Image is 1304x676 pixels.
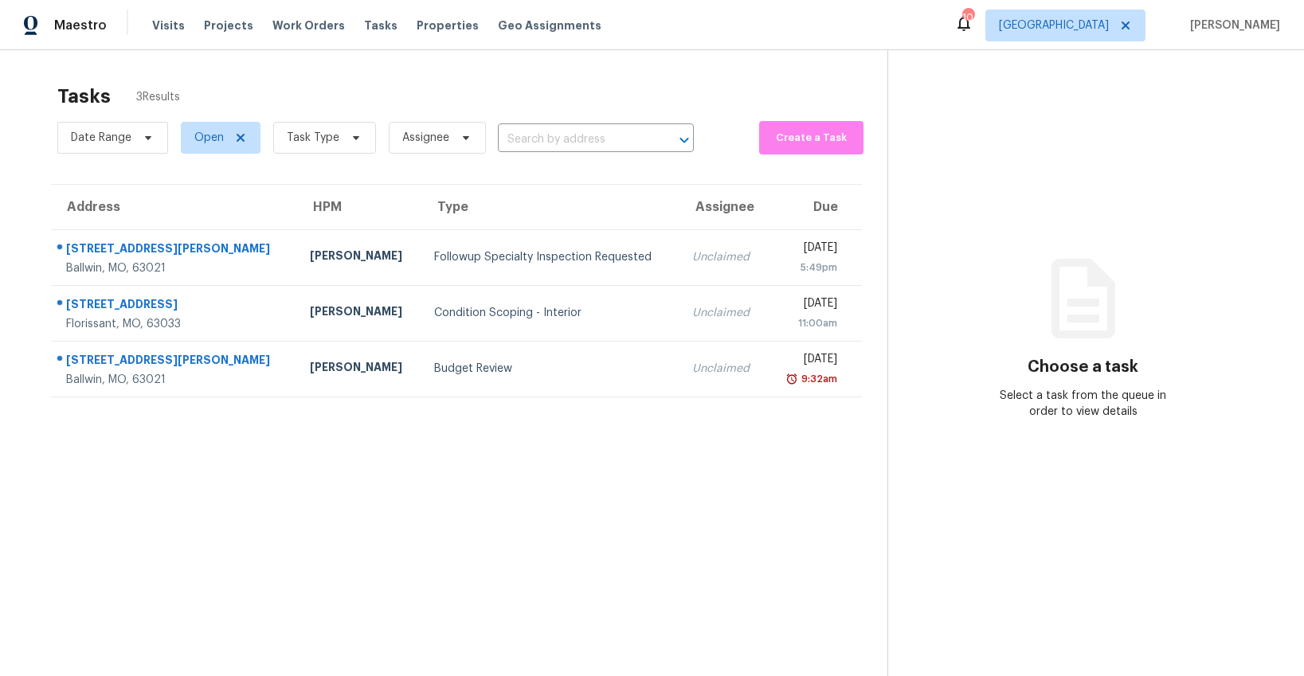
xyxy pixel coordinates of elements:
[66,296,284,316] div: [STREET_ADDRESS]
[272,18,345,33] span: Work Orders
[434,361,666,377] div: Budget Review
[759,121,863,154] button: Create a Task
[780,351,837,371] div: [DATE]
[54,18,107,33] span: Maestro
[66,240,284,260] div: [STREET_ADDRESS][PERSON_NAME]
[194,130,224,146] span: Open
[310,248,409,268] div: [PERSON_NAME]
[287,130,339,146] span: Task Type
[66,316,284,332] div: Florissant, MO, 63033
[1028,359,1138,375] h3: Choose a task
[434,249,666,265] div: Followup Specialty Inspection Requested
[673,129,695,151] button: Open
[498,18,601,33] span: Geo Assignments
[780,315,837,331] div: 11:00am
[785,371,798,387] img: Overdue Alarm Icon
[798,371,837,387] div: 9:32am
[780,240,837,260] div: [DATE]
[57,88,111,104] h2: Tasks
[51,185,297,229] th: Address
[692,305,754,321] div: Unclaimed
[767,129,856,147] span: Create a Task
[297,185,422,229] th: HPM
[66,352,284,372] div: [STREET_ADDRESS][PERSON_NAME]
[692,249,754,265] div: Unclaimed
[692,361,754,377] div: Unclaimed
[780,295,837,315] div: [DATE]
[310,303,409,323] div: [PERSON_NAME]
[152,18,185,33] span: Visits
[136,89,180,105] span: 3 Results
[66,260,284,276] div: Ballwin, MO, 63021
[434,305,666,321] div: Condition Scoping - Interior
[66,372,284,388] div: Ballwin, MO, 63021
[1184,18,1280,33] span: [PERSON_NAME]
[679,185,767,229] th: Assignee
[985,388,1181,420] div: Select a task from the queue in order to view details
[417,18,479,33] span: Properties
[310,359,409,379] div: [PERSON_NAME]
[71,130,131,146] span: Date Range
[767,185,862,229] th: Due
[962,10,973,25] div: 10
[402,130,449,146] span: Assignee
[999,18,1109,33] span: [GEOGRAPHIC_DATA]
[421,185,679,229] th: Type
[498,127,649,152] input: Search by address
[780,260,837,275] div: 5:49pm
[204,18,253,33] span: Projects
[364,20,397,31] span: Tasks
